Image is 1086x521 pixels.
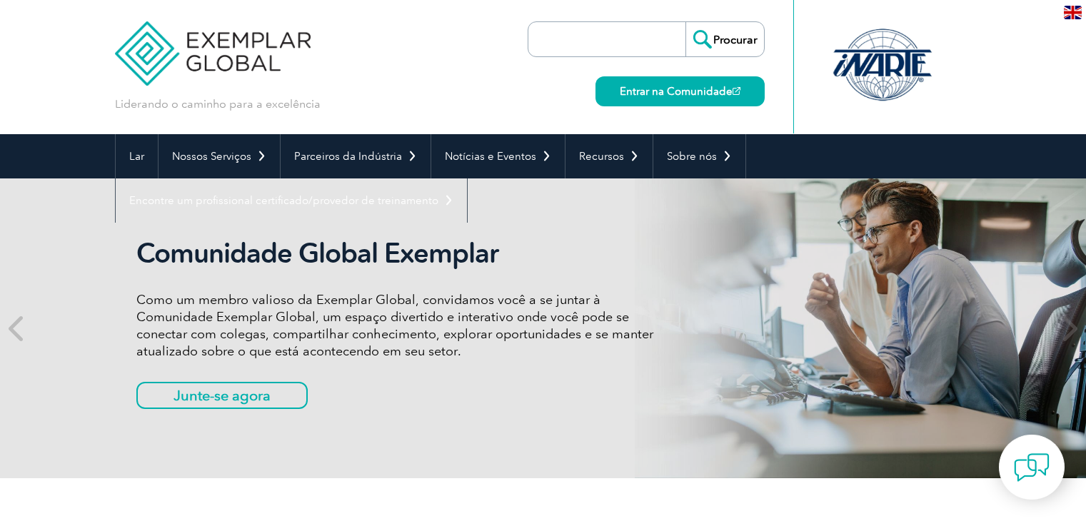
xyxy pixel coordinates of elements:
font: Como um membro valioso da Exemplar Global, convidamos você a se juntar à Comunidade Exemplar Glob... [136,292,653,359]
font: Liderando o caminho para a excelência [115,97,321,111]
img: contact-chat.png [1014,450,1050,485]
a: Parceiros da Indústria [281,134,431,178]
a: Lar [116,134,158,178]
a: Entrar na Comunidade [595,76,765,106]
a: Sobre nós [653,134,745,178]
font: Encontre um profissional certificado/provedor de treinamento [129,194,438,207]
font: Junte-se agora [174,387,271,404]
img: open_square.png [733,87,740,95]
font: Nossos Serviços [172,150,251,163]
a: Recursos [565,134,653,178]
font: Recursos [579,150,624,163]
a: Encontre um profissional certificado/provedor de treinamento [116,178,467,223]
font: Parceiros da Indústria [294,150,402,163]
font: Notícias e Eventos [445,150,536,163]
input: Procurar [685,22,764,56]
font: Sobre nós [667,150,717,163]
a: Junte-se agora [136,382,308,409]
img: en [1064,6,1082,19]
font: Comunidade Global Exemplar [136,237,498,270]
font: Entrar na Comunidade [620,85,733,98]
a: Notícias e Eventos [431,134,565,178]
font: Lar [129,150,144,163]
a: Nossos Serviços [159,134,280,178]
